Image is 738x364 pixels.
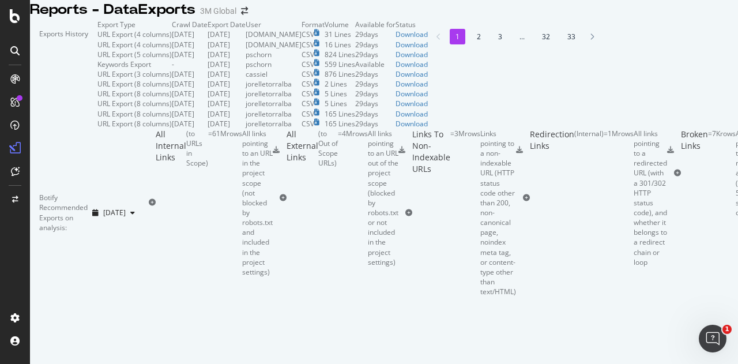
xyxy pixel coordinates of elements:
div: csv-export [667,147,674,153]
div: = 7K rows [708,129,736,217]
td: 31 Lines [325,29,355,39]
div: arrow-right-arrow-left [241,7,248,15]
td: 2 Lines [325,79,355,89]
td: [DATE] [172,89,208,99]
td: 29 days [355,89,396,99]
div: ( to URLs in Scope ) [186,129,208,277]
td: [DATE] [172,99,208,108]
td: [DOMAIN_NAME] [246,29,302,39]
div: CSV [302,109,314,119]
td: jorelletorralba [246,119,302,129]
td: [DATE] [172,50,208,59]
div: URL Export (8 columns) [97,89,172,99]
td: [DATE] [208,40,246,50]
div: csv-export [516,147,523,153]
td: 5 Lines [325,99,355,108]
td: 29 days [355,50,396,59]
td: 5 Lines [325,89,355,99]
div: Download [396,119,428,129]
td: 29 days [355,29,396,39]
div: CSV [302,99,314,108]
td: Volume [325,20,355,29]
div: Broken Links [681,129,708,217]
td: 16 Lines [325,40,355,50]
li: 2 [471,29,487,44]
td: Format [302,20,325,29]
td: pschorn [246,59,302,69]
div: Keywords Export [97,59,151,69]
a: Download [396,40,428,50]
td: [DATE] [172,109,208,119]
div: CSV [302,89,314,99]
td: Available for [355,20,396,29]
div: URL Export (8 columns) [97,79,172,89]
td: Export Date [208,20,246,29]
td: Export Type [97,20,172,29]
td: 824 Lines [325,50,355,59]
td: 29 days [355,109,396,119]
div: URL Export (4 columns) [97,29,172,39]
div: All links pointing to an URL out of the project scope (blocked by robots.txt or not included in t... [368,129,398,267]
div: csv-export [398,147,405,153]
td: [DATE] [208,59,246,69]
td: [DATE] [172,79,208,89]
div: CSV [302,50,314,59]
div: Botify Recommended Exports on analysis: [39,193,88,232]
td: jorelletorralba [246,109,302,119]
td: [DATE] [208,109,246,119]
a: Download [396,50,428,59]
td: [DATE] [208,99,246,108]
td: 29 days [355,99,396,108]
td: 29 days [355,69,396,79]
div: = 1M rows [604,129,634,267]
td: [DATE] [208,29,246,39]
li: 1 [450,29,465,44]
div: All links pointing to a redirected URL (with a 301/302 HTTP status code), and whether it belongs ... [634,129,667,267]
td: Status [396,20,428,29]
td: pschorn [246,50,302,59]
a: Download [396,59,428,69]
div: = 61M rows [208,129,242,277]
div: URL Export (8 columns) [97,99,172,108]
div: URL Export (3 columns) [97,69,172,79]
a: Download [396,69,428,79]
li: ... [514,29,530,44]
a: Download [396,29,428,39]
td: [DATE] [208,50,246,59]
div: CSV [302,79,314,89]
td: [DATE] [172,29,208,39]
div: Available [355,59,396,69]
td: 29 days [355,119,396,129]
td: - [172,59,208,69]
iframe: Intercom live chat [699,325,726,352]
div: Redirection Links [530,129,574,267]
td: [DATE] [208,79,246,89]
td: [DATE] [172,119,208,129]
td: User [246,20,302,29]
span: 1 [722,325,732,334]
a: Download [396,79,428,89]
td: [DATE] [208,119,246,129]
div: CSV [302,69,314,79]
li: 3 [492,29,508,44]
a: Download [396,89,428,99]
div: URL Export (8 columns) [97,109,172,119]
td: 559 Lines [325,59,355,69]
div: URL Export (4 columns) [97,40,172,50]
div: All External Links [287,129,318,267]
div: Links To Non-Indexable URLs [412,129,450,297]
td: [DATE] [172,69,208,79]
div: CSV [302,119,314,129]
div: = 4M rows [338,129,368,267]
div: ( to Out of Scope URLs ) [318,129,338,267]
div: Download [396,109,428,119]
td: [DOMAIN_NAME] [246,40,302,50]
td: 165 Lines [325,119,355,129]
div: CSV [302,40,314,50]
a: Download [396,99,428,108]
